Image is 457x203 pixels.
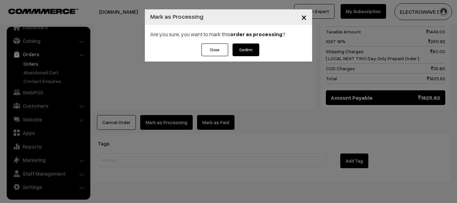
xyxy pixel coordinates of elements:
div: Are you sure, you want to mark this ? [145,25,312,43]
button: Close [201,43,228,56]
span: × [301,11,307,23]
strong: order as processing [230,31,282,37]
h4: Mark as Processing [150,12,203,21]
button: Close [296,7,312,27]
button: Confirm [233,43,259,56]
